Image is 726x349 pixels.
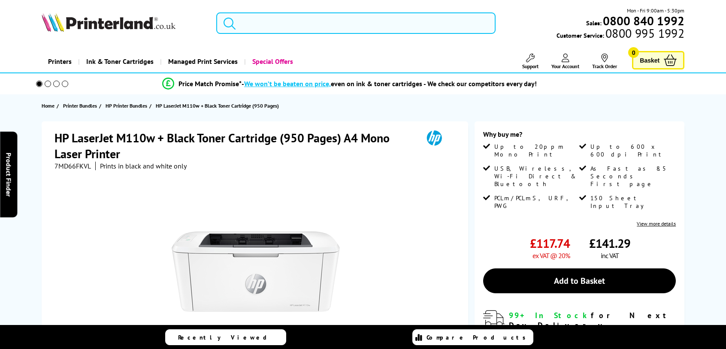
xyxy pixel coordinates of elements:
span: As Fast as 8.5 Seconds First page [590,165,674,188]
span: Support [522,63,538,69]
div: - even on ink & toner cartridges - We check our competitors every day! [242,79,537,88]
img: Printerland Logo [42,13,175,32]
span: Mon - Fri 9:00am - 5:30pm [627,6,684,15]
a: Compare Products [412,329,533,345]
span: Sales: [586,19,602,27]
a: Special Offers [244,51,299,72]
span: Product Finder [4,153,13,197]
span: £117.74 [530,235,570,251]
span: £141.29 [589,235,630,251]
li: modal_Promise [24,76,675,91]
a: Printerland Logo [42,13,206,33]
span: Price Match Promise* [178,79,242,88]
span: 0 [628,47,639,58]
a: 0800 840 1992 [602,17,684,25]
span: Up to 600 x 600 dpi Print [590,143,674,158]
img: HP [414,130,454,146]
a: Your Account [551,54,579,69]
a: Add to Basket [483,268,676,293]
span: Up to 20ppm Mono Print [494,143,578,158]
h1: HP LaserJet M110w + Black Toner Cartridge (950 Pages) A4 Mono Laser Printer [54,130,414,162]
b: 0800 840 1992 [603,13,684,29]
i: Prints in black and white only [100,162,187,170]
span: 0800 995 1992 [604,29,684,37]
a: Home [42,101,57,110]
span: 7MD66FKVL [54,162,91,170]
a: Support [522,54,538,69]
a: Ink & Toner Cartridges [78,51,160,72]
span: Printer Bundles [63,101,97,110]
span: Ink & Toner Cartridges [86,51,154,72]
span: HP LaserJet M110w + Black Toner Cartridge (950 Pages) [156,101,279,110]
span: inc VAT [601,251,619,260]
span: Home [42,101,54,110]
a: HP Printer Bundles [106,101,149,110]
span: USB, Wireless, Wi-Fi Direct & Bluetooth [494,165,578,188]
span: Recently Viewed [178,334,275,341]
div: for Next Day Delivery [509,310,676,330]
a: Printers [42,51,78,72]
a: Track Order [592,54,617,69]
a: Managed Print Services [160,51,244,72]
a: HP LaserJet M110w + Black Toner Cartridge (950 Pages) [156,101,281,110]
span: 150 Sheet Input Tray [590,194,674,210]
span: HP Printer Bundles [106,101,147,110]
span: Your Account [551,63,579,69]
span: Customer Service: [557,29,684,39]
a: Basket 0 [632,51,684,69]
span: ex VAT @ 20% [532,251,570,260]
span: 99+ In Stock [509,310,591,320]
span: Compare Products [427,334,530,341]
span: PCLm/PCLmS, URF, PWG [494,194,578,210]
div: Why buy me? [483,130,676,143]
a: Recently Viewed [165,329,286,345]
span: We won’t be beaten on price, [244,79,331,88]
a: Printer Bundles [63,101,99,110]
span: Basket [640,54,659,66]
a: View more details [637,220,676,227]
